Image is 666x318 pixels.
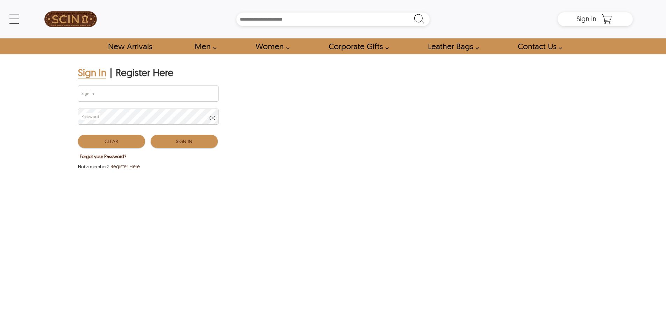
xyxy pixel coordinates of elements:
div: Sign In [78,66,106,79]
a: Shop Leather Bags [420,38,483,54]
a: Shopping Cart [600,14,614,24]
div: | [110,66,112,79]
a: shop men's leather jackets [187,38,220,54]
img: SCIN [44,3,97,35]
a: Sign in [577,17,596,22]
span: Register Here [110,163,140,170]
a: Shop Leather Corporate Gifts [321,38,393,54]
a: contact-us [510,38,566,54]
button: Forgot your Password? [78,152,128,161]
a: SCIN [33,3,108,35]
a: Shop Women Leather Jackets [248,38,293,54]
span: Not a member? [78,163,109,170]
div: Register Here [116,66,173,79]
a: Shop New Arrivals [100,38,160,54]
span: Sign in [577,14,596,23]
button: Sign In [151,135,218,148]
button: Clear [78,135,145,148]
